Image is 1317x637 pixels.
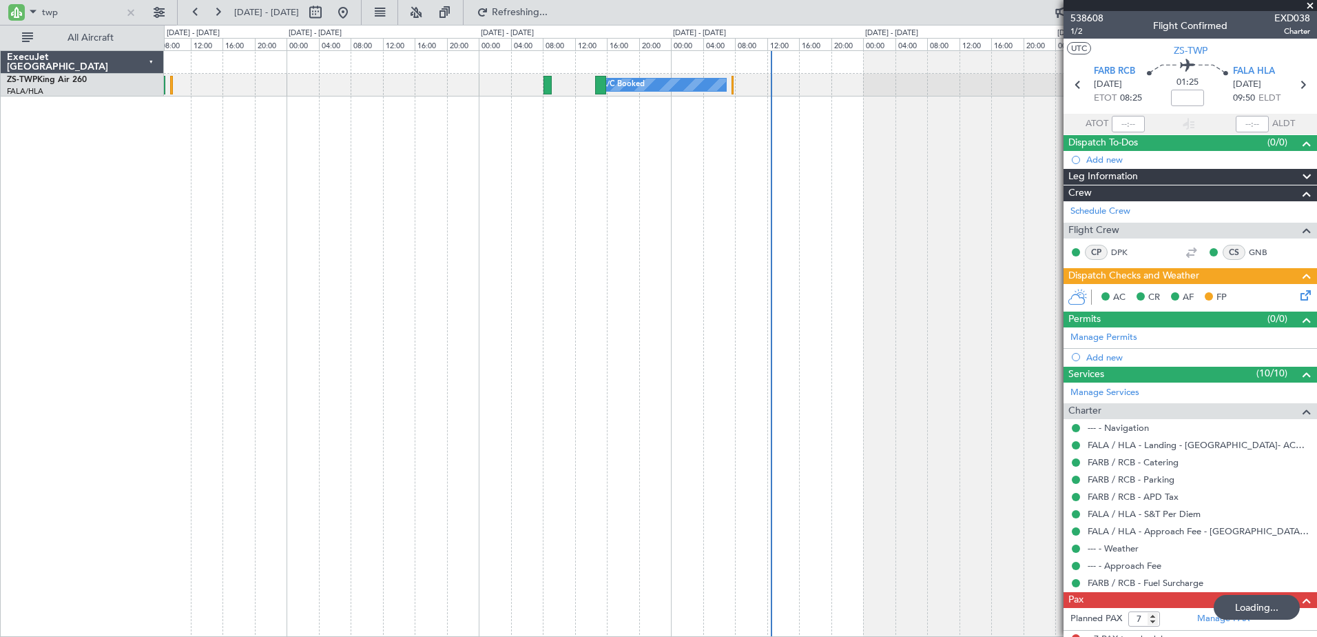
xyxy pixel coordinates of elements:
[167,28,220,39] div: [DATE] - [DATE]
[1088,456,1179,468] a: FARB / RCB - Catering
[960,38,991,50] div: 12:00
[671,38,703,50] div: 00:00
[383,38,415,50] div: 12:00
[1249,246,1280,259] a: GNB
[673,28,726,39] div: [DATE] - [DATE]
[1055,38,1087,50] div: 00:00
[234,6,299,19] span: [DATE] - [DATE]
[1070,205,1130,219] a: Schedule Crew
[1086,154,1310,165] div: Add new
[831,38,863,50] div: 20:00
[1112,116,1145,132] input: --:--
[1070,26,1103,37] span: 1/2
[1086,352,1310,363] div: Add new
[1085,245,1108,260] div: CP
[491,8,549,17] span: Refreshing...
[1120,92,1142,105] span: 08:25
[767,38,799,50] div: 12:00
[1068,592,1083,608] span: Pax
[1274,11,1310,26] span: EXD038
[1113,291,1126,305] span: AC
[511,38,543,50] div: 04:00
[1088,543,1139,554] a: --- - Weather
[1174,43,1207,58] span: ZS-TWP
[7,86,43,97] a: FALA/HLA
[895,38,927,50] div: 04:00
[1070,612,1122,626] label: Planned PAX
[735,38,767,50] div: 08:00
[863,38,895,50] div: 00:00
[1068,185,1092,201] span: Crew
[447,38,479,50] div: 20:00
[601,74,645,95] div: A/C Booked
[255,38,287,50] div: 20:00
[1070,386,1139,400] a: Manage Services
[319,38,351,50] div: 04:00
[1272,117,1295,131] span: ALDT
[1274,26,1310,37] span: Charter
[191,38,222,50] div: 12:00
[1267,135,1287,150] span: (0/0)
[1088,560,1161,572] a: --- - Approach Fee
[1086,117,1108,131] span: ATOT
[1068,403,1101,419] span: Charter
[1088,422,1149,434] a: --- - Navigation
[639,38,671,50] div: 20:00
[158,38,190,50] div: 08:00
[1214,595,1300,620] div: Loading...
[1148,291,1160,305] span: CR
[1183,291,1194,305] span: AF
[1067,42,1091,54] button: UTC
[865,28,918,39] div: [DATE] - [DATE]
[481,28,534,39] div: [DATE] - [DATE]
[42,2,121,23] input: A/C (Reg. or Type)
[1088,491,1179,503] a: FARB / RCB - APD Tax
[1153,19,1227,33] div: Flight Confirmed
[1068,223,1119,239] span: Flight Crew
[543,38,574,50] div: 08:00
[1088,508,1201,520] a: FALA / HLA - S&T Per Diem
[1088,577,1203,589] a: FARB / RCB - Fuel Surcharge
[1258,92,1280,105] span: ELDT
[1256,366,1287,381] span: (10/10)
[1088,439,1310,451] a: FALA / HLA - Landing - [GEOGRAPHIC_DATA]- ACC # 1800
[7,76,37,84] span: ZS-TWP
[1176,76,1199,90] span: 01:25
[415,38,446,50] div: 16:00
[1267,592,1287,607] span: (0/7)
[1216,291,1227,305] span: FP
[222,38,254,50] div: 16:00
[287,38,318,50] div: 00:00
[1024,38,1055,50] div: 20:00
[991,38,1023,50] div: 16:00
[479,38,510,50] div: 00:00
[470,1,553,23] button: Refreshing...
[1233,78,1261,92] span: [DATE]
[1070,11,1103,26] span: 538608
[799,38,831,50] div: 16:00
[1111,246,1142,259] a: DPK
[36,33,145,43] span: All Aircraft
[1068,312,1101,327] span: Permits
[1068,135,1138,151] span: Dispatch To-Dos
[351,38,382,50] div: 08:00
[1197,612,1249,626] a: Manage PAX
[1094,65,1135,79] span: FARB RCB
[607,38,639,50] div: 16:00
[1068,268,1199,284] span: Dispatch Checks and Weather
[1223,245,1245,260] div: CS
[15,27,149,49] button: All Aircraft
[1094,92,1117,105] span: ETOT
[1267,312,1287,326] span: (0/0)
[703,38,735,50] div: 04:00
[1233,92,1255,105] span: 09:50
[1070,331,1137,345] a: Manage Permits
[1057,28,1110,39] div: [DATE] - [DATE]
[1233,65,1275,79] span: FALA HLA
[1094,78,1122,92] span: [DATE]
[1068,367,1104,383] span: Services
[575,38,607,50] div: 12:00
[1068,169,1138,185] span: Leg Information
[7,76,87,84] a: ZS-TWPKing Air 260
[1088,474,1174,485] a: FARB / RCB - Parking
